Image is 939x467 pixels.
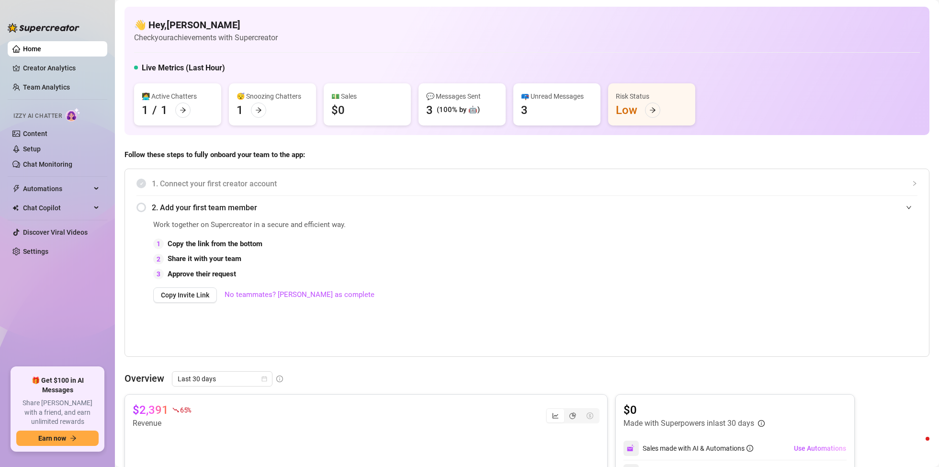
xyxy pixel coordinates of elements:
[16,399,99,427] span: Share [PERSON_NAME] with a friend, and earn unlimited rewards
[152,178,917,190] span: 1. Connect your first creator account
[23,60,100,76] a: Creator Analytics
[546,408,600,423] div: segmented control
[161,103,168,118] div: 1
[623,402,765,418] article: $0
[521,91,593,102] div: 📪 Unread Messages
[437,104,480,116] div: (100% by 🤖)
[13,112,62,121] span: Izzy AI Chatter
[237,91,308,102] div: 😴 Snoozing Chatters
[331,103,345,118] div: $0
[23,83,70,91] a: Team Analytics
[180,107,186,114] span: arrow-right
[643,443,753,454] div: Sales made with AI & Automations
[178,372,267,386] span: Last 30 days
[66,108,80,122] img: AI Chatter
[23,45,41,53] a: Home
[70,435,77,442] span: arrow-right
[142,62,225,74] h5: Live Metrics (Last Hour)
[426,103,433,118] div: 3
[136,172,917,195] div: 1. Connect your first creator account
[758,420,765,427] span: info-circle
[627,444,635,453] img: svg%3e
[747,445,753,452] span: info-circle
[168,254,241,263] strong: Share it with your team
[124,371,164,386] article: Overview
[16,376,99,395] span: 🎁 Get $100 in AI Messages
[906,205,912,210] span: expanded
[237,103,243,118] div: 1
[153,239,164,249] div: 1
[180,405,191,414] span: 65 %
[906,434,929,457] iframe: Intercom live chat
[426,91,498,102] div: 💬 Messages Sent
[168,270,236,278] strong: Approve their request
[912,181,917,186] span: collapsed
[552,412,559,419] span: line-chart
[23,130,47,137] a: Content
[152,202,917,214] span: 2. Add your first team member
[134,32,278,44] article: Check your achievements with Supercreator
[23,228,88,236] a: Discover Viral Videos
[649,107,656,114] span: arrow-right
[133,402,169,418] article: $2,391
[616,91,688,102] div: Risk Status
[12,185,20,193] span: thunderbolt
[134,18,278,32] h4: 👋 Hey, [PERSON_NAME]
[153,269,164,279] div: 3
[587,412,593,419] span: dollar-circle
[124,150,305,159] strong: Follow these steps to fully onboard your team to the app:
[23,248,48,255] a: Settings
[331,91,403,102] div: 💵 Sales
[12,205,19,211] img: Chat Copilot
[261,376,267,382] span: calendar
[161,291,209,299] span: Copy Invite Link
[521,103,528,118] div: 3
[225,289,374,301] a: No teammates? [PERSON_NAME] as complete
[276,376,283,382] span: info-circle
[793,441,847,456] button: Use Automations
[726,219,917,342] iframe: Adding Team Members
[794,444,846,452] span: Use Automations
[623,418,754,429] article: Made with Superpowers in last 30 days
[133,418,191,429] article: Revenue
[8,23,79,33] img: logo-BBDzfeDw.svg
[569,412,576,419] span: pie-chart
[255,107,262,114] span: arrow-right
[142,103,148,118] div: 1
[142,91,214,102] div: 👩‍💻 Active Chatters
[172,407,179,413] span: fall
[38,434,66,442] span: Earn now
[23,160,72,168] a: Chat Monitoring
[168,239,262,248] strong: Copy the link from the bottom
[153,254,164,264] div: 2
[153,287,217,303] button: Copy Invite Link
[16,431,99,446] button: Earn nowarrow-right
[23,145,41,153] a: Setup
[23,181,91,196] span: Automations
[136,196,917,219] div: 2. Add your first team member
[153,219,702,231] span: Work together on Supercreator in a secure and efficient way.
[23,200,91,216] span: Chat Copilot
